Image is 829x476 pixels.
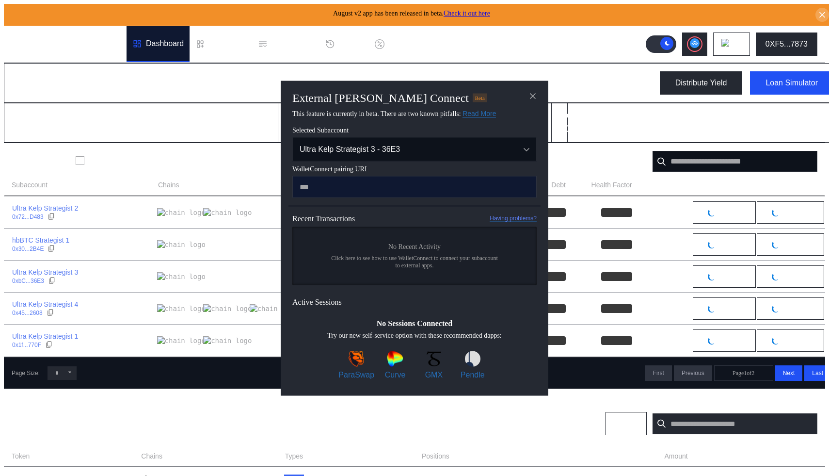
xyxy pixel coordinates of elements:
span: Page 1 of 2 [733,370,754,377]
span: Click here to see how to use WalletConnect to connect your subaccount to external apps. [331,254,498,269]
a: Read More [462,109,496,117]
span: Pendle [461,370,485,379]
div: Ultra Kelp Strategist 3 - 36E3 [300,145,504,153]
div: Page Size: [12,370,40,377]
img: Curve [387,351,403,366]
a: CurveCurve [377,351,413,379]
a: PendlePendle [455,351,491,379]
span: This feature is currently in beta. There are two known pitfalls: [292,110,496,117]
img: pending [772,241,780,248]
div: Distribute Yield [675,79,727,87]
span: Recent Transactions [292,214,355,223]
div: 0x45...2608 [12,310,43,316]
img: chain logo [203,208,252,217]
span: No Sessions Connected [377,319,452,328]
div: Ultra Kelp Strategist 1 [12,332,78,341]
span: August v2 app has been released in beta. [333,10,490,17]
span: Health Factor [591,180,632,190]
div: Beta [473,93,487,102]
span: Deposit [719,337,740,345]
span: Try our new self-service option with these recommended dapps: [327,331,502,339]
span: Debt [551,180,566,190]
span: Chain [614,420,629,427]
span: Deposit [719,241,740,248]
img: Pendle [465,351,480,366]
span: Withdraw [783,337,809,345]
img: pending [772,337,780,345]
a: ParaSwapParaSwap [338,351,374,379]
label: Show Closed Accounts [88,156,160,165]
div: 0x30...2B4E [12,246,44,252]
div: Ultra Kelp Strategist 2 [12,204,78,213]
div: Subaccounts [12,156,68,167]
span: ParaSwap [338,370,374,379]
span: Chains [141,451,162,461]
a: Having problems? [490,215,537,222]
div: USD [622,123,642,134]
span: Deposit [719,209,740,216]
span: Next [783,370,795,377]
span: Last [812,370,823,377]
span: Types [285,451,303,461]
span: WalletConnect pairing URI [292,165,537,173]
img: chain logo [250,304,298,313]
img: chain logo [203,304,252,313]
img: chain logo [157,304,206,313]
span: Withdraw [783,273,809,280]
div: 0xbC...36E3 [12,278,44,284]
span: First [653,370,664,377]
span: GMX [425,370,443,379]
div: hbBTC Strategist 1 [12,236,69,245]
span: No Recent Activity [388,243,441,250]
div: Positions [12,418,51,429]
span: Deposit [719,273,740,280]
span: Deposit [719,305,740,312]
div: My Dashboard [12,74,101,92]
div: Discount Factors [388,40,446,49]
img: pending [708,241,716,248]
h2: External [PERSON_NAME] Connect [292,91,469,104]
div: USD [74,123,95,134]
span: Withdraw [783,209,809,216]
span: Withdraw [783,305,809,312]
span: Token [12,451,30,461]
span: Withdraw [783,241,809,248]
a: No Recent ActivityClick here to see how to use WalletConnect to connect your subaccount to extern... [292,227,537,285]
div: 0x72...D483 [12,213,44,220]
img: pending [708,273,716,280]
span: USD Value [784,451,817,461]
span: Amount [664,451,687,461]
div: History [339,40,363,49]
img: chain logo [157,272,206,281]
span: Positions [422,451,449,461]
img: pending [708,209,716,216]
span: Chains [158,180,179,190]
div: 0XF5...7873 [765,40,808,49]
img: chain logo [157,336,206,345]
img: chain logo [157,240,206,249]
h2: Total Balance [12,111,62,120]
div: Ultra Kelp Strategist 3 [12,268,78,277]
div: 0x1f...770F [12,342,41,348]
h2: Total Equity [559,111,603,120]
div: Loan Simulator [765,79,818,87]
div: Ultra Kelp Strategist 4 [12,300,78,309]
img: pending [772,209,780,216]
img: GMX [426,351,442,366]
div: 10,532.600 [559,123,618,134]
div: 13,045.895 [12,123,70,134]
img: pending [772,305,780,312]
span: Previous [682,370,704,377]
a: GMXGMX [416,351,452,379]
img: chain logo [721,39,732,49]
img: pending [772,273,780,280]
div: Loan Book [209,40,246,49]
span: Subaccount [12,180,48,190]
img: pending [708,305,716,312]
span: Selected Subaccount [292,126,537,134]
div: Permissions [271,40,314,49]
button: close modal [525,88,541,104]
img: chain logo [157,208,206,217]
a: Check it out here [444,10,490,17]
img: pending [708,337,716,345]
